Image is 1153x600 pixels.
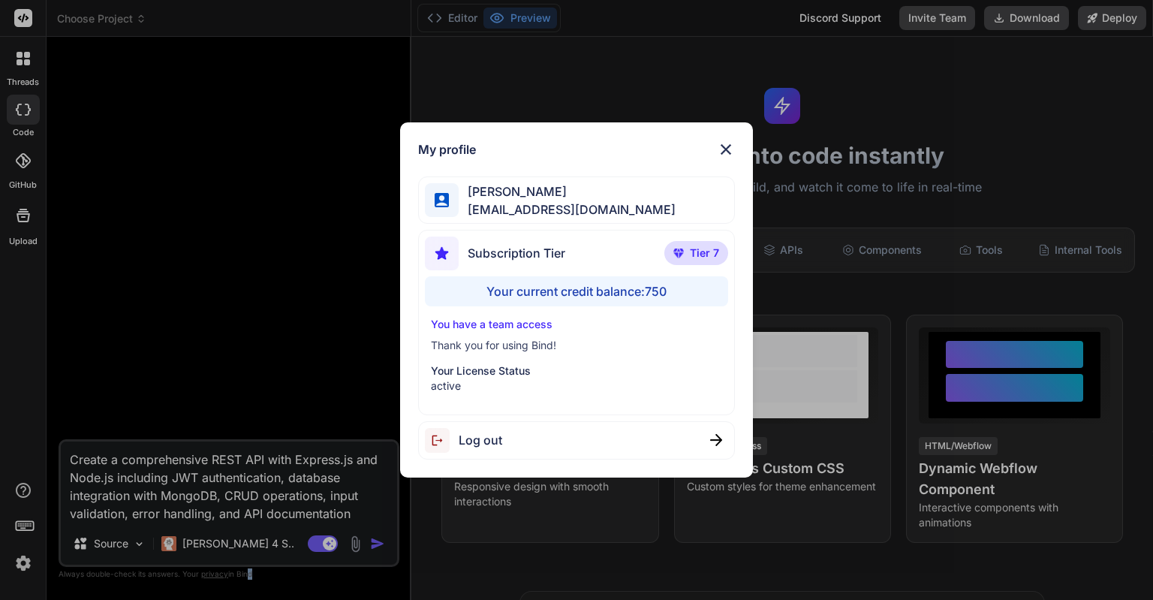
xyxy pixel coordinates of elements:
span: Tier 7 [690,246,719,261]
img: logout [425,428,459,453]
img: close [717,140,735,158]
p: active [431,378,721,393]
div: Your current credit balance: 750 [425,276,727,306]
span: [PERSON_NAME] [459,182,676,201]
p: Thank you for using Bind! [431,338,721,353]
span: Subscription Tier [468,244,565,262]
img: profile [435,193,449,207]
img: subscription [425,237,459,270]
span: [EMAIL_ADDRESS][DOMAIN_NAME] [459,201,676,219]
h1: My profile [418,140,476,158]
img: premium [673,249,684,258]
p: You have a team access [431,317,721,332]
span: Log out [459,431,502,449]
img: close [710,434,722,446]
p: Your License Status [431,363,721,378]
